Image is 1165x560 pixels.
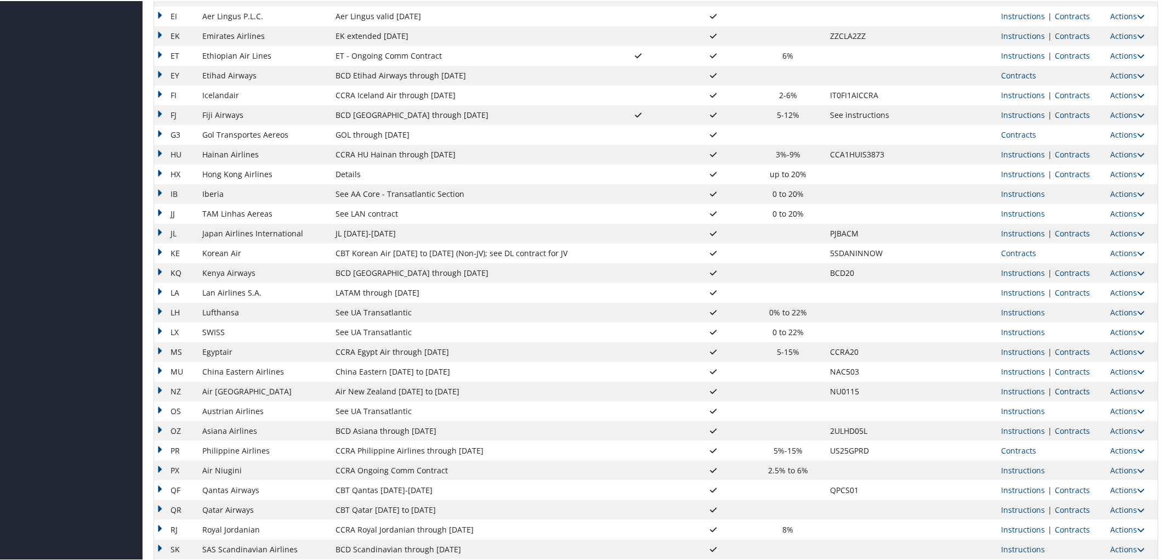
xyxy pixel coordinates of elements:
[1111,227,1145,237] a: Actions
[1001,168,1045,178] a: View Ticketing Instructions
[1111,365,1145,376] a: Actions
[154,341,197,361] td: MS
[1111,385,1145,395] a: Actions
[197,321,330,341] td: SWISS
[154,223,197,242] td: JL
[1001,227,1045,237] a: View Ticketing Instructions
[330,25,602,45] td: EK extended [DATE]
[197,203,330,223] td: TAM Linhas Aereas
[330,104,602,124] td: BCD [GEOGRAPHIC_DATA] through [DATE]
[154,302,197,321] td: LH
[1001,49,1045,60] a: View Ticketing Instructions
[1055,484,1090,494] a: View Contracts
[1055,286,1090,297] a: View Contracts
[330,5,602,25] td: Aer Lingus valid [DATE]
[825,440,901,460] td: US25GPRD
[752,203,825,223] td: 0 to 20%
[1111,346,1145,356] a: Actions
[752,84,825,104] td: 2-6%
[1001,365,1045,376] a: View Ticketing Instructions
[1045,89,1055,99] span: |
[1055,89,1090,99] a: View Contracts
[330,400,602,420] td: See UA Transatlantic
[1001,543,1045,553] a: View Ticketing Instructions
[825,84,901,104] td: IT0FI1AICCRA
[154,5,197,25] td: EI
[197,104,330,124] td: Fiji Airways
[1045,109,1055,119] span: |
[154,104,197,124] td: FJ
[330,144,602,163] td: CCRA HU Hainan through [DATE]
[197,5,330,25] td: Aer Lingus P.L.C.
[1045,49,1055,60] span: |
[330,539,602,558] td: BCD Scandinavian through [DATE]
[1111,247,1145,257] a: Actions
[1111,109,1145,119] a: Actions
[1111,326,1145,336] a: Actions
[197,45,330,65] td: Ethiopian Air Lines
[330,124,602,144] td: GOL through [DATE]
[752,460,825,479] td: 2.5% to 6%
[330,223,602,242] td: JL [DATE]-[DATE]
[154,381,197,400] td: NZ
[1001,30,1045,40] a: View Ticketing Instructions
[197,144,330,163] td: Hainan Airlines
[1111,207,1145,218] a: Actions
[752,163,825,183] td: up to 20%
[330,65,602,84] td: BCD Etihad Airways through [DATE]
[1111,286,1145,297] a: Actions
[197,302,330,321] td: Lufthansa
[1001,464,1045,474] a: View Ticketing Instructions
[825,361,901,381] td: NAC503
[825,223,901,242] td: PJBACM
[1055,504,1090,514] a: View Contracts
[1001,326,1045,336] a: View Ticketing Instructions
[1001,188,1045,198] a: View Ticketing Instructions
[1055,148,1090,159] a: View Contracts
[1001,523,1045,534] a: View Ticketing Instructions
[197,420,330,440] td: Asiana Airlines
[1045,227,1055,237] span: |
[1055,523,1090,534] a: View Contracts
[1055,49,1090,60] a: View Contracts
[1111,484,1145,494] a: Actions
[330,341,602,361] td: CCRA Egypt Air through [DATE]
[330,499,602,519] td: CBT Qatar [DATE] to [DATE]
[197,440,330,460] td: Philippine Airlines
[197,361,330,381] td: China Eastern Airlines
[1001,504,1045,514] a: View Ticketing Instructions
[1111,267,1145,277] a: Actions
[1055,30,1090,40] a: View Contracts
[1001,444,1036,455] a: View Contracts
[330,519,602,539] td: CCRA Royal Jordanian through [DATE]
[154,361,197,381] td: MU
[1001,148,1045,159] a: View Ticketing Instructions
[1045,168,1055,178] span: |
[197,242,330,262] td: Korean Air
[1111,69,1145,80] a: Actions
[197,499,330,519] td: Qatar Airways
[154,282,197,302] td: LA
[154,84,197,104] td: FI
[1045,425,1055,435] span: |
[197,25,330,45] td: Emirates Airlines
[330,163,602,183] td: Details
[1055,385,1090,395] a: View Contracts
[1001,247,1036,257] a: View Contracts
[154,539,197,558] td: SK
[1055,168,1090,178] a: View Contracts
[752,440,825,460] td: 5%-15%
[197,65,330,84] td: Etihad Airways
[197,400,330,420] td: Austrian Airlines
[197,223,330,242] td: Japan Airlines International
[197,163,330,183] td: Hong Kong Airlines
[330,282,602,302] td: LATAM through [DATE]
[154,321,197,341] td: LX
[197,282,330,302] td: Lan Airlines S.A.
[154,144,197,163] td: HU
[197,84,330,104] td: Icelandair
[825,242,901,262] td: 5SDANINNOW
[330,203,602,223] td: See LAN contract
[1045,385,1055,395] span: |
[330,420,602,440] td: BCD Asiana through [DATE]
